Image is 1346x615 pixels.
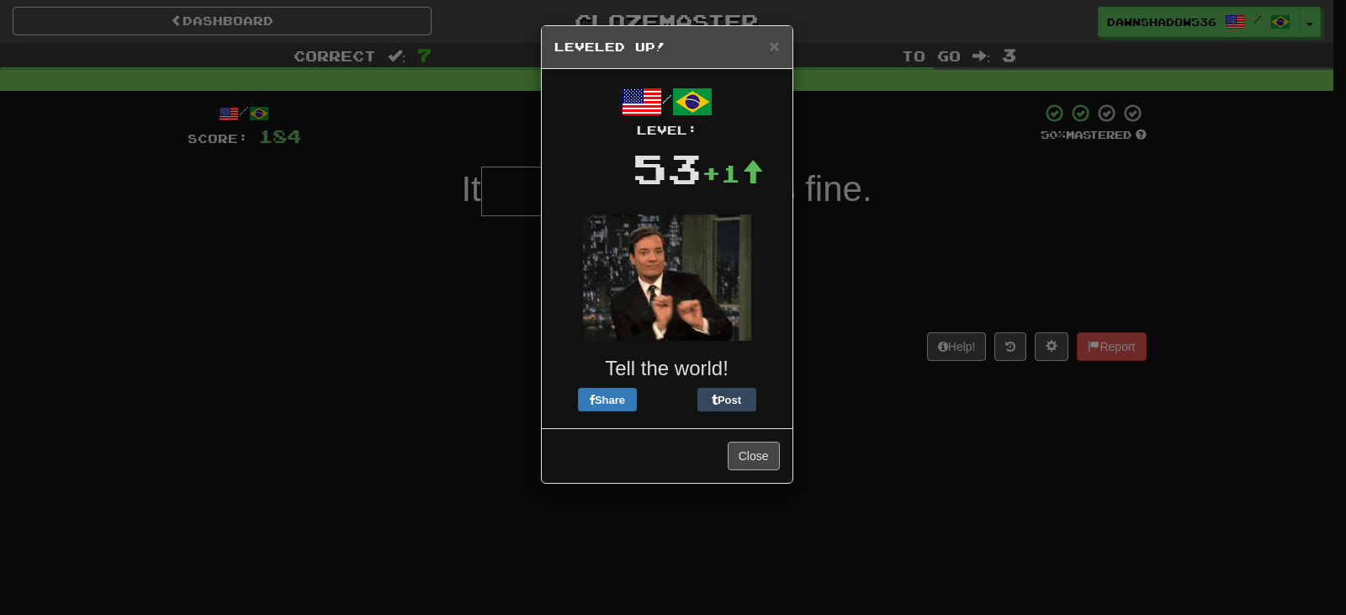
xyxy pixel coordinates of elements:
iframe: X Post Button [637,388,697,411]
div: / [554,82,780,139]
button: Share [578,388,637,411]
div: Level: [554,122,780,139]
button: Close [769,37,779,55]
button: Post [697,388,756,411]
div: 53 [633,139,702,198]
div: +1 [702,156,764,190]
button: Close [728,442,780,470]
h5: Leveled Up! [554,39,780,56]
h3: Tell the world! [554,358,780,379]
span: × [769,36,779,56]
img: fallon-a20d7af9049159056f982dd0e4b796b9edb7b1d2ba2b0a6725921925e8bac842.gif [583,215,751,341]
